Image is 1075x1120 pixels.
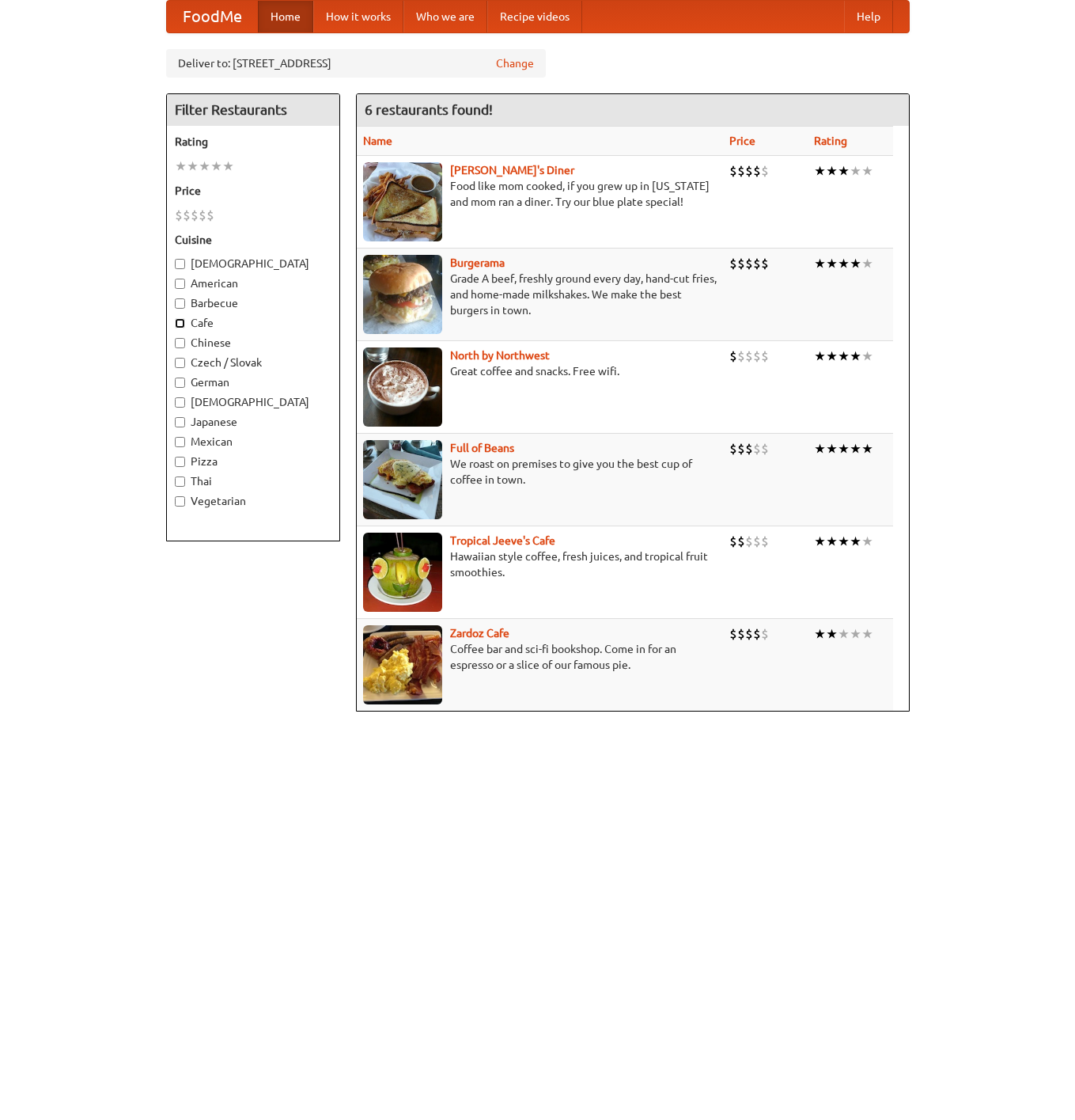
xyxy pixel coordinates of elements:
[737,255,745,272] li: $
[737,347,745,365] li: $
[175,232,331,248] h5: Cuisine
[363,625,442,704] img: zardoz.jpg
[175,473,331,489] label: Thai
[403,1,487,32] a: Who we are
[450,349,550,362] b: North by Northwest
[199,207,206,224] li: $
[814,533,826,550] li: ★
[814,255,826,272] li: ★
[761,255,769,272] li: $
[167,1,258,32] a: FoodMe
[861,162,873,180] li: ★
[363,363,717,379] p: Great coffee and snacks. Free wifi.
[363,271,717,318] p: Grade A beef, freshly ground every day, hand-cut fries, and home-made milkshakes. We make the bes...
[861,533,873,550] li: ★
[861,347,873,365] li: ★
[175,417,185,427] input: Japanese
[737,162,745,180] li: $
[761,533,769,550] li: $
[450,627,509,640] a: Zardoz Cafe
[363,135,392,147] a: Name
[222,158,234,175] li: ★
[175,259,185,269] input: [DEMOGRAPHIC_DATA]
[365,102,493,117] ng-pluralize: 6 restaurants found!
[850,255,861,272] li: ★
[861,625,873,643] li: ★
[729,533,737,550] li: $
[363,533,442,612] img: jeeves.jpg
[175,298,185,309] input: Barbecue
[761,347,769,365] li: $
[729,347,737,365] li: $
[363,456,717,488] p: We roast on premises to give you the best cup of coffee in town.
[729,135,755,147] a: Price
[745,162,753,180] li: $
[745,347,753,365] li: $
[175,315,331,331] label: Cafe
[363,162,442,241] img: sallys.jpg
[175,355,331,370] label: Czech / Slovak
[729,162,737,180] li: $
[175,158,187,175] li: ★
[175,454,331,469] label: Pizza
[175,394,331,410] label: [DEMOGRAPHIC_DATA]
[753,347,761,365] li: $
[450,256,505,269] a: Burgerama
[175,275,331,291] label: American
[844,1,893,32] a: Help
[175,457,185,467] input: Pizza
[210,158,222,175] li: ★
[175,207,183,224] li: $
[363,641,717,673] p: Coffee bar and sci-fi bookshop. Come in for an espresso or a slice of our famous pie.
[450,534,555,547] a: Tropical Jeeve's Cafe
[175,358,185,368] input: Czech / Slovak
[166,49,546,78] div: Deliver to: [STREET_ADDRESS]
[814,347,826,365] li: ★
[814,135,847,147] a: Rating
[826,162,838,180] li: ★
[826,625,838,643] li: ★
[826,347,838,365] li: ★
[850,440,861,457] li: ★
[745,440,753,457] li: $
[175,338,185,348] input: Chinese
[363,178,717,210] p: Food like mom cooked, if you grew up in [US_STATE] and mom ran a diner. Try our blue plate special!
[175,414,331,430] label: Japanese
[258,1,313,32] a: Home
[753,533,761,550] li: $
[175,374,331,390] label: German
[753,162,761,180] li: $
[206,207,214,224] li: $
[826,255,838,272] li: ★
[850,625,861,643] li: ★
[175,295,331,311] label: Barbecue
[487,1,582,32] a: Recipe videos
[175,378,185,388] input: German
[814,625,826,643] li: ★
[175,437,185,447] input: Mexican
[826,533,838,550] li: ★
[814,440,826,457] li: ★
[175,397,185,408] input: [DEMOGRAPHIC_DATA]
[850,347,861,365] li: ★
[496,55,534,71] a: Change
[313,1,403,32] a: How it works
[363,347,442,427] img: north.jpg
[814,162,826,180] li: ★
[363,440,442,519] img: beans.jpg
[761,162,769,180] li: $
[175,493,331,509] label: Vegetarian
[737,533,745,550] li: $
[167,94,339,126] h4: Filter Restaurants
[753,440,761,457] li: $
[450,442,514,454] a: Full of Beans
[737,440,745,457] li: $
[745,625,753,643] li: $
[175,256,331,271] label: [DEMOGRAPHIC_DATA]
[745,533,753,550] li: $
[183,207,191,224] li: $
